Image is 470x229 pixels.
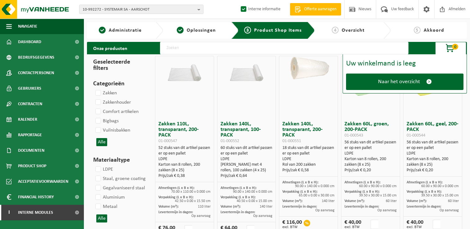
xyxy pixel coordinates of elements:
span: 01-000544 [407,133,425,138]
span: Contracten [18,96,42,112]
span: 140 liter [322,199,335,203]
span: 01-000543 [345,133,363,138]
span: Volume (m³): [158,205,179,209]
label: Gegalvaniseerd staal [94,183,145,193]
span: 40.50 x 0.00 x 15.00 cm [237,199,272,203]
span: Offerte aanvragen [303,6,338,12]
span: 110 liter [198,205,211,209]
div: 18 stuks van dit artikel passen er op een pallet [282,145,335,173]
span: 60 liter [386,199,397,203]
input: 1 [371,220,378,229]
span: 01-000552 [221,139,239,143]
button: Alle [96,214,107,222]
span: 3 [244,27,251,34]
label: Bigbags [94,116,119,126]
span: Verpakking (L x B x H): [407,190,442,194]
div: Karton van 8 rollen, 200 zakken (8 x 25) [158,162,211,173]
div: Karton van 8 rollen, 200 zakken (8 x 25) [345,156,397,168]
a: 3Product Shop Items [244,27,303,34]
h3: Geselecteerde filters [93,57,144,73]
div: € 116,00 [282,220,302,229]
div: LDPE [345,151,397,156]
span: Volume (m³): [407,199,427,203]
label: Zakken [94,88,117,98]
span: Afmetingen (L x B x H): [345,181,381,184]
span: Administratie [109,28,142,33]
span: Op aanvraag [253,214,272,218]
span: Dashboard [18,34,41,50]
input: Zoeken [160,42,408,54]
h2: Onze producten [87,42,134,54]
span: Navigatie [18,19,37,34]
a: Naar het overzicht [346,74,463,90]
h3: Zakken 60L, groen, 200-PACK [345,121,397,138]
span: 42.50 x 0.00 x 15.50 cm [175,199,211,203]
span: Afmetingen (L x B x H): [158,186,194,190]
span: Interne modules [18,205,53,220]
div: LDPE [221,156,273,162]
label: Zakkenhouder [94,98,131,107]
span: Product Shop Items [254,28,302,33]
div: Prijs/zak € 0,64 [221,173,273,179]
span: Levertermijn in dagen: [345,205,379,209]
span: Verpakking (L x B x H): [158,195,194,199]
span: 39.50 x 30.00 x 15.00 cm [359,194,397,197]
span: Verpakking (L x B x H): [282,190,317,194]
span: Op aanvraag [377,209,397,212]
div: Karton van 8 rollen, 200 zakken (8 x 25) [407,156,459,168]
span: 0 [452,44,458,50]
label: Vuilnisbakken [94,126,130,135]
span: Levertermijn in dagen: [158,210,193,214]
span: 60.00 x 90.00 x 0.000 cm [359,184,397,188]
span: Financial History [18,189,54,205]
div: Rol van 200 zakken [282,162,335,168]
span: excl. BTW [282,225,302,229]
span: Op aanvraag [315,209,335,212]
div: 56 stuks van dit artikel passen er op een pallet [407,140,459,173]
span: Levertermijn in dagen: [282,205,317,209]
span: Verpakking (L x B x H): [221,195,256,199]
span: Afmetingen (L x B x H): [407,181,443,184]
h3: Zakken 140L, transparant, 100-PACK [221,121,273,144]
span: Afmetingen (L x B x H): [221,186,257,190]
button: 10-992272 - SYSTEMAIR SA - AARSCHOT [79,5,203,14]
span: 90.00 x 140.00 x 0.000 cm [233,190,272,194]
span: I [6,205,12,220]
span: Levertermijn in dagen: [407,205,441,209]
span: 60 liter [448,199,459,203]
span: 39.50 x 30.00 x 15.00 cm [421,194,459,197]
label: Staal, groene coating [94,174,146,183]
span: 01-000551 [282,139,301,143]
button: Alle [96,138,107,146]
span: Naar het overzicht [378,79,420,85]
div: 60 stuks van dit artikel passen er op een pallet [221,145,273,179]
div: Prijs/zak € 0,20 [407,168,459,173]
span: 1 [99,27,106,34]
a: 1Administratie [90,27,151,34]
span: 10-992272 - SYSTEMAIR SA - AARSCHOT [83,5,195,14]
span: Akkoord [424,28,444,33]
span: Documenten [18,143,44,158]
img: 01-000547 [158,56,211,83]
span: Levertermijn in dagen: [221,210,255,214]
span: Acceptatievoorwaarden [18,174,68,189]
span: 60.00 x 90.00 x 0.000 cm [421,184,459,188]
span: Volume (m³): [282,199,303,203]
h3: Categorieën [93,79,144,88]
span: 5 [414,27,421,34]
img: 01-000551 [282,56,335,83]
div: € 40,00 [407,220,423,229]
div: 52 stuks van dit artikel passen er op een pallet [158,145,211,179]
span: 140 liter [260,205,272,209]
div: Prijs/zak € 0,58 [282,168,335,173]
div: € 40,00 [345,220,361,229]
h3: Zakken 60L, geel, 200-PACK [407,121,459,138]
h3: Zakken 140L, transparant, 200-PACK [282,121,335,144]
h3: Zakken 110L, transparant, 200-PACK [158,121,211,144]
div: Uw winkelmand is leeg [346,60,463,67]
span: Oplossingen [187,28,216,33]
label: Metaal [94,202,117,211]
div: 56 stuks van dit artikel passen er op een pallet [345,140,397,173]
h3: Materiaaltype [93,155,144,165]
div: LDPE [158,156,211,162]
